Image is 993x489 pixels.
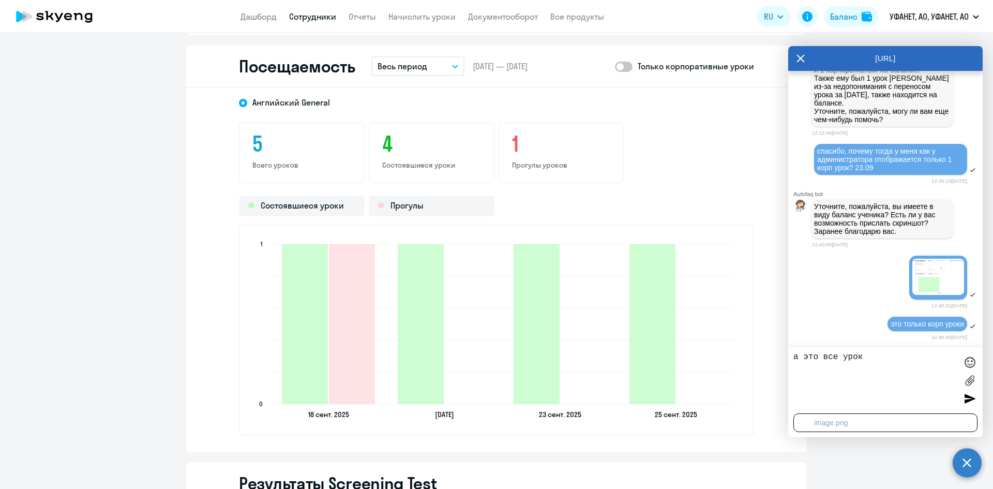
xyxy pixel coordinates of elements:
[891,320,964,328] span: это только корп уроки
[890,10,969,23] p: УФАНЕТ, АО, УФАНЕТ, АО
[282,244,328,404] path: 2025-09-17T19:00:00.000Z Состоявшиеся уроки 1
[435,410,454,419] text: [DATE]
[638,60,754,72] p: Только корпоративные уроки
[793,352,957,408] textarea: а это все уро
[240,11,277,22] a: Дашборд
[512,160,611,170] p: Прогулы уроков
[261,240,263,248] text: 1
[512,131,611,156] h3: 1
[378,60,427,72] p: Весь период
[382,131,481,156] h3: 4
[814,202,951,235] p: Уточните, пожалуйста, вы имеете в виду баланс ученика? Есть ли у вас возможность прислать скриншо...
[369,196,494,216] div: Прогулы
[388,11,456,22] a: Начислить уроки
[812,130,848,136] time: 12:12:46[DATE]
[912,259,964,295] img: image.png
[473,61,528,72] span: [DATE] — [DATE]
[814,419,834,427] div: image
[629,244,675,404] path: 2025-09-24T19:00:00.000Z Состоявшиеся уроки 1
[931,178,967,184] time: 12:39:10[DATE]
[289,11,336,22] a: Сотрудники
[371,56,464,76] button: Весь период
[259,400,263,408] text: 0
[308,410,349,419] text: 18 сент. 2025
[382,160,481,170] p: Состоявшиеся уроки
[834,419,848,427] div: .png
[252,131,351,156] h3: 5
[794,200,807,215] img: bot avatar
[539,410,581,419] text: 23 сент. 2025
[468,11,538,22] a: Документооборот
[793,191,983,197] div: Autofaq bot
[239,56,355,77] h2: Посещаемость
[824,6,878,27] button: Балансbalance
[764,10,773,23] span: RU
[931,334,967,340] time: 12:40:45[DATE]
[962,373,977,388] label: Лимит 10 файлов
[550,11,604,22] a: Все продукты
[830,10,857,23] div: Баланс
[817,147,954,172] span: спасибо, почему тогда у меня как у администратора отображается только 1 корп урок? 23.09
[655,410,697,419] text: 25 сент. 2025
[252,160,351,170] p: Всего уроков
[793,413,977,432] div: image.png
[931,303,967,308] time: 12:40:31[DATE]
[812,242,848,247] time: 12:40:06[DATE]
[329,244,375,404] path: 2025-09-17T19:00:00.000Z Прогулы 1
[398,244,444,404] path: 2025-09-18T19:00:00.000Z Состоявшиеся уроки 1
[884,4,984,29] button: УФАНЕТ, АО, УФАНЕТ, АО
[757,6,791,27] button: RU
[514,244,560,404] path: 2025-09-22T19:00:00.000Z Состоявшиеся уроки 1
[252,97,330,108] span: Английский General
[862,11,872,22] img: balance
[239,196,365,216] div: Состоявшиеся уроки
[349,11,376,22] a: Отчеты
